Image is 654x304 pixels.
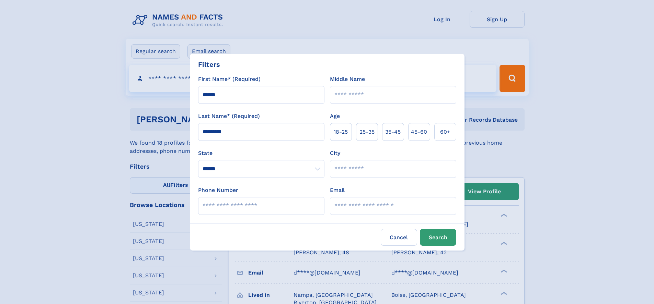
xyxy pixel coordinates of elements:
div: Filters [198,59,220,70]
label: Middle Name [330,75,365,83]
label: First Name* (Required) [198,75,261,83]
label: Phone Number [198,186,238,194]
span: 60+ [440,128,450,136]
label: City [330,149,340,157]
span: 25‑35 [359,128,375,136]
label: Age [330,112,340,120]
label: Last Name* (Required) [198,112,260,120]
span: 45‑60 [411,128,427,136]
button: Search [420,229,456,246]
label: Email [330,186,345,194]
label: State [198,149,324,157]
label: Cancel [381,229,417,246]
span: 35‑45 [385,128,401,136]
span: 18‑25 [334,128,348,136]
